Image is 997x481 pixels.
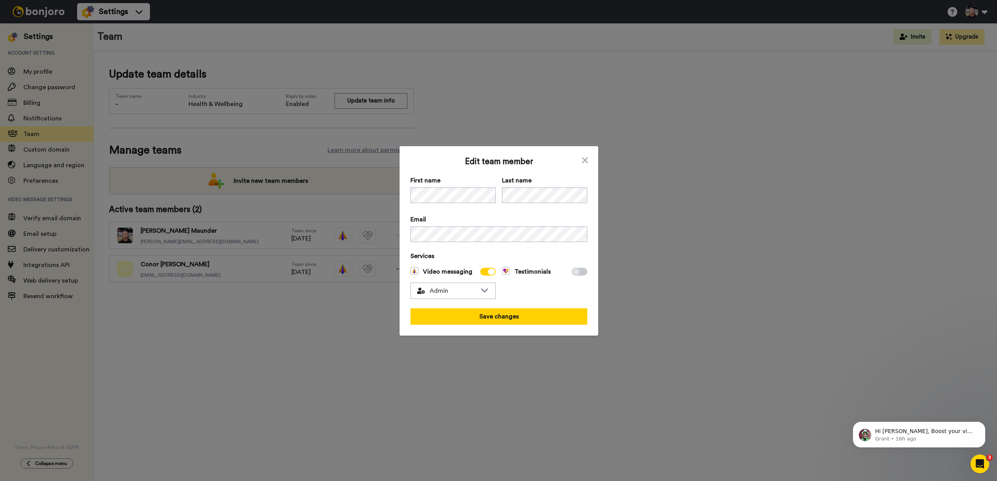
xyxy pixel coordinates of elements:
[34,23,134,99] span: Hi [PERSON_NAME], Boost your view rates with automatic re-sends of unviewed messages! We've just ...
[502,267,551,276] span: Testimonials
[410,157,587,166] span: Edit team member
[841,405,997,460] iframe: Intercom notifications message
[417,286,477,295] span: Admin
[502,176,587,185] span: Last name
[410,267,472,276] span: Video messaging
[34,30,134,37] p: Message from Grant, sent 16h ago
[986,454,993,461] span: 3
[410,251,587,261] span: Services
[502,267,510,275] img: tm-color.svg
[410,308,587,325] button: Save changes
[410,215,587,224] span: Email
[971,454,989,473] iframe: Intercom live chat
[410,176,496,185] span: First name
[410,267,418,275] img: vm-color.svg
